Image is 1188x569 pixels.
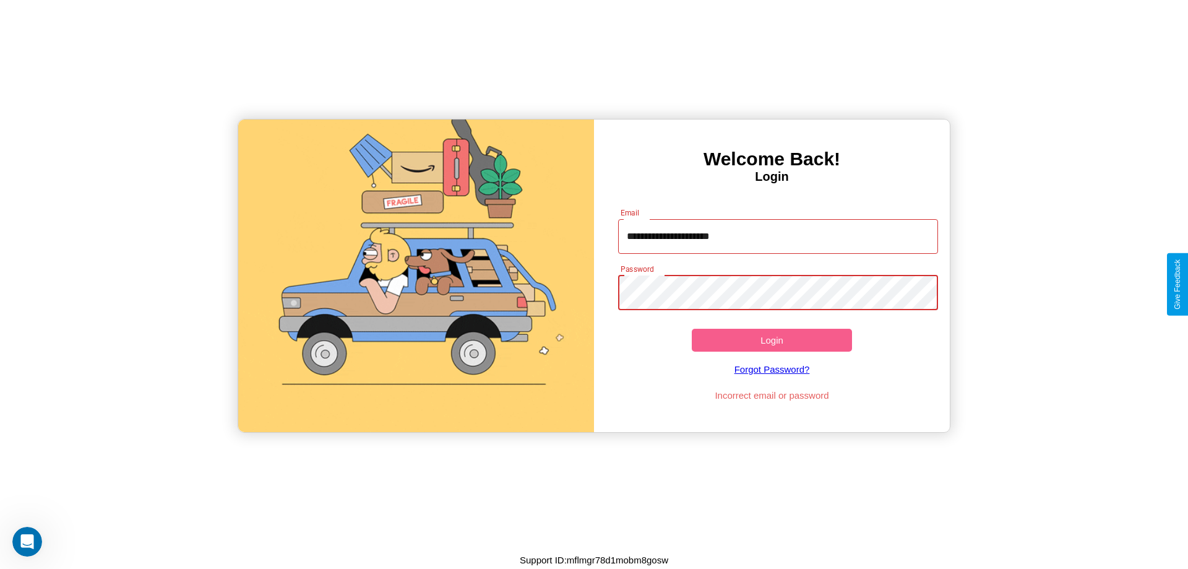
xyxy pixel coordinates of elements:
a: Forgot Password? [612,352,932,387]
label: Email [621,207,640,218]
div: Give Feedback [1173,259,1182,310]
button: Login [692,329,852,352]
p: Support ID: mflmgr78d1mobm8gosw [520,552,668,568]
iframe: Intercom live chat [12,527,42,557]
label: Password [621,264,653,274]
p: Incorrect email or password [612,387,932,404]
h3: Welcome Back! [594,149,950,170]
h4: Login [594,170,950,184]
img: gif [238,119,594,432]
